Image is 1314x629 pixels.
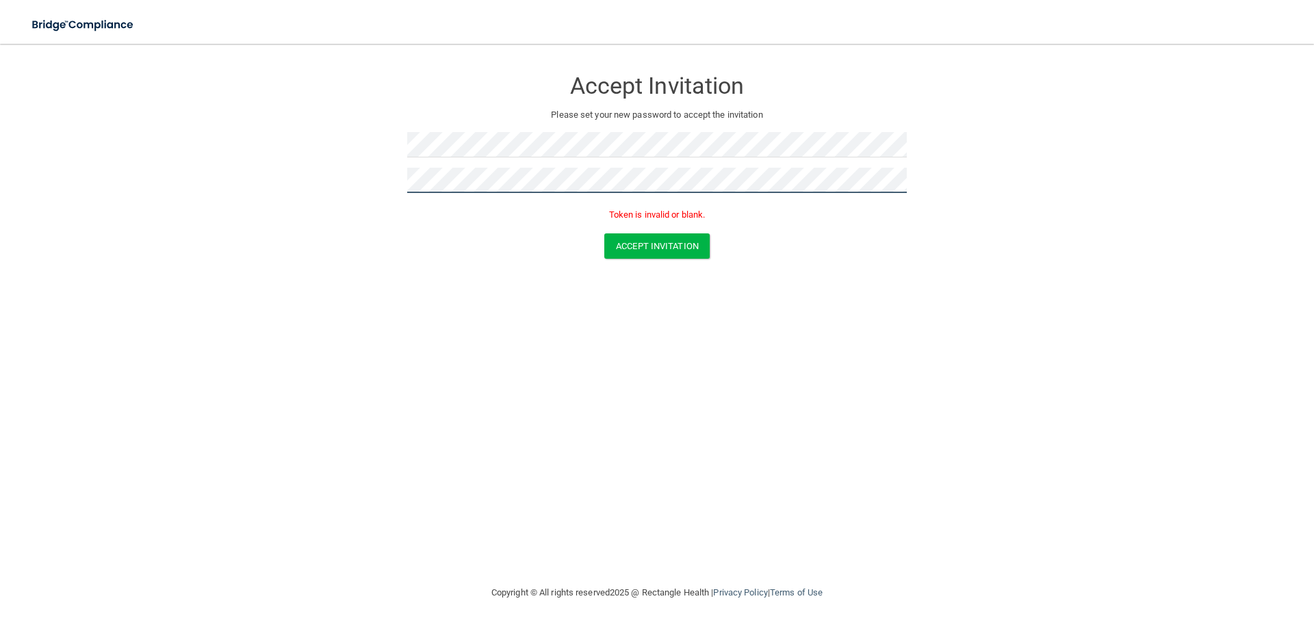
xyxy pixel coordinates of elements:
[604,233,710,259] button: Accept Invitation
[770,587,823,598] a: Terms of Use
[21,11,146,39] img: bridge_compliance_login_screen.278c3ca4.svg
[713,587,767,598] a: Privacy Policy
[407,73,907,99] h3: Accept Invitation
[407,571,907,615] div: Copyright © All rights reserved 2025 @ Rectangle Health | |
[407,207,907,223] p: Token is invalid or blank.
[417,107,897,123] p: Please set your new password to accept the invitation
